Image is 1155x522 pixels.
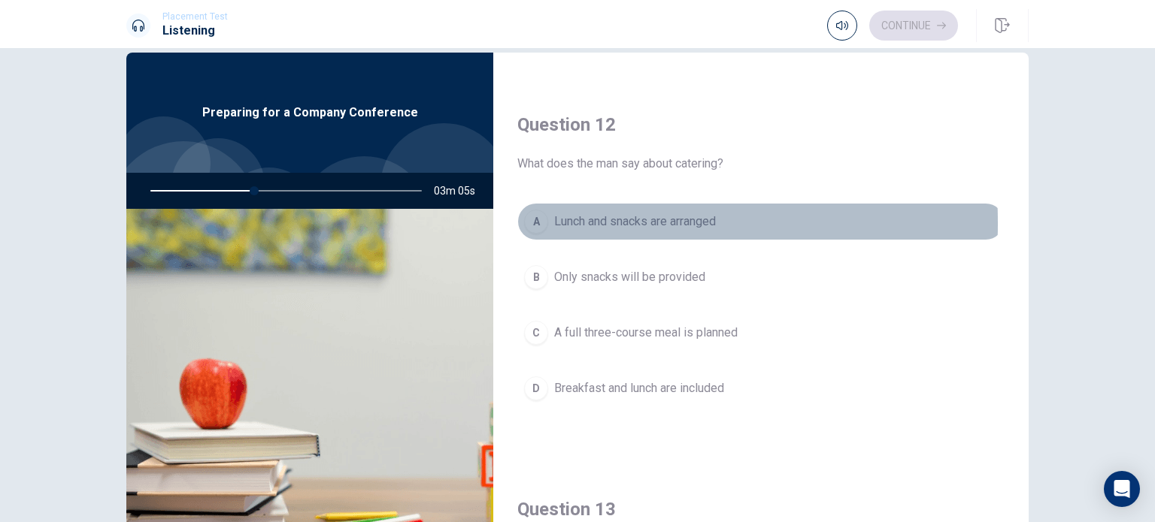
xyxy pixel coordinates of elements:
[202,104,418,122] span: Preparing for a Company Conference
[517,113,1005,137] h4: Question 12
[524,210,548,234] div: A
[1104,471,1140,507] div: Open Intercom Messenger
[517,497,1005,521] h4: Question 13
[517,314,1005,352] button: CA full three-course meal is planned
[554,213,716,231] span: Lunch and snacks are arranged
[554,324,738,342] span: A full three-course meal is planned
[524,321,548,345] div: C
[554,379,724,397] span: Breakfast and lunch are included
[162,11,228,22] span: Placement Test
[434,173,487,209] span: 03m 05s
[517,258,1005,296] button: BOnly snacks will be provided
[517,370,1005,407] button: DBreakfast and lunch are included
[517,203,1005,240] button: ALunch and snacks are arranged
[524,376,548,400] div: D
[517,155,1005,173] span: What does the man say about catering?
[554,268,705,286] span: Only snacks will be provided
[524,265,548,289] div: B
[162,22,228,40] h1: Listening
